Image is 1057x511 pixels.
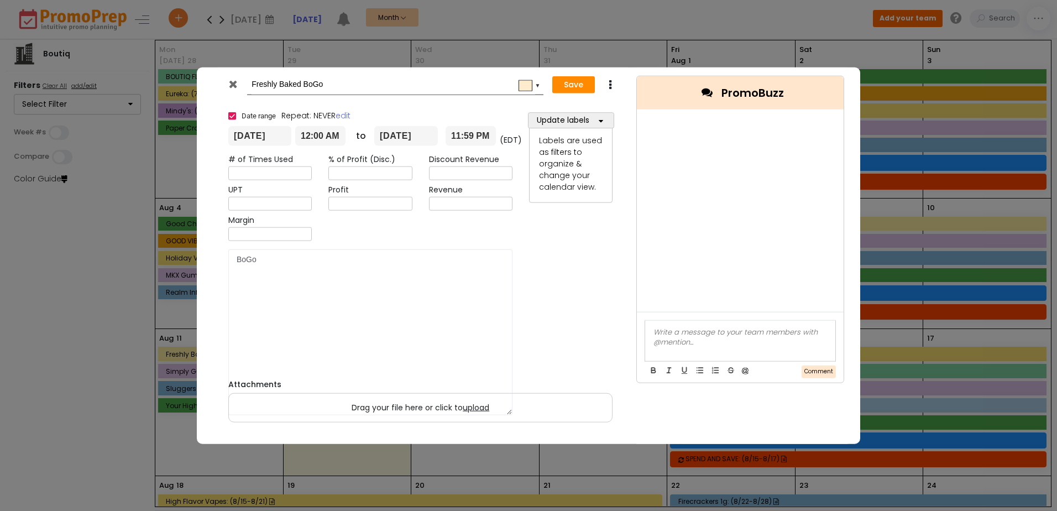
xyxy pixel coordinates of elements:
[336,109,350,121] a: edit
[328,184,349,196] label: Profit
[528,112,614,128] button: Update labels
[539,134,603,192] div: Labels are used as filters to organize & change your calendar view.
[374,126,438,146] input: To date
[252,75,535,95] input: Add name...
[228,184,243,196] label: UPT
[228,380,613,389] h6: Attachments
[463,401,489,413] span: upload
[229,393,612,421] label: Drag your file here or click to
[802,366,836,378] button: Comment
[281,109,350,121] span: Repeat: NEVER
[429,184,463,196] label: Revenue
[242,111,276,121] span: Date range
[496,134,521,146] div: (EDT)
[295,126,346,146] input: Start time
[228,126,291,146] input: From date
[228,215,254,226] label: Margin
[552,76,595,93] button: Save
[721,85,784,101] span: PromoBuzz
[535,80,541,88] div: ▼
[429,154,499,165] label: Discount Revenue
[228,154,293,165] label: # of Times Used
[446,126,496,146] input: End time
[346,129,370,143] div: to
[328,154,395,165] label: % of Profit (Disc.)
